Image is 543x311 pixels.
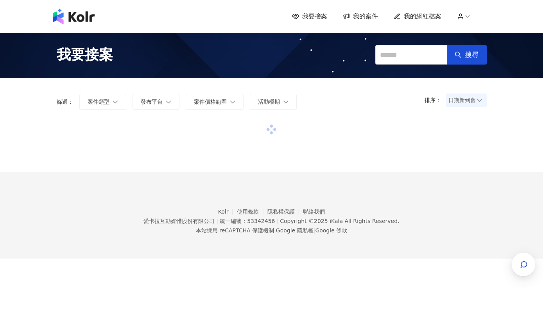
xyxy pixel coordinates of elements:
[258,99,280,105] span: 活動檔期
[280,218,399,224] div: Copyright © 2025 All Rights Reserved.
[57,45,113,65] span: 我要接案
[141,99,163,105] span: 發布平台
[404,12,441,21] span: 我的網紅檔案
[186,94,244,110] button: 案件價格範圍
[448,94,484,106] span: 日期新到舊
[237,209,267,215] a: 使用條款
[57,99,73,105] p: 篩選：
[79,94,126,110] button: 案件類型
[303,209,325,215] a: 聯絡我們
[276,227,314,234] a: Google 隱私權
[216,218,218,224] span: |
[194,99,227,105] span: 案件價格範圍
[394,12,441,21] a: 我的網紅檔案
[447,45,487,65] button: 搜尋
[143,218,215,224] div: 愛卡拉互動媒體股份有限公司
[465,50,479,59] span: 搜尋
[315,227,347,234] a: Google 條款
[343,12,378,21] a: 我的案件
[133,94,179,110] button: 發布平台
[314,227,315,234] span: |
[220,218,275,224] div: 統一編號：53342456
[353,12,378,21] span: 我的案件
[53,9,95,24] img: logo
[274,227,276,234] span: |
[455,51,462,58] span: search
[218,209,237,215] a: Kolr
[250,94,297,110] button: 活動檔期
[302,12,327,21] span: 我要接案
[267,209,303,215] a: 隱私權保護
[292,12,327,21] a: 我要接案
[196,226,347,235] span: 本站採用 reCAPTCHA 保護機制
[330,218,343,224] a: iKala
[425,97,446,103] p: 排序：
[276,218,278,224] span: |
[88,99,109,105] span: 案件類型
